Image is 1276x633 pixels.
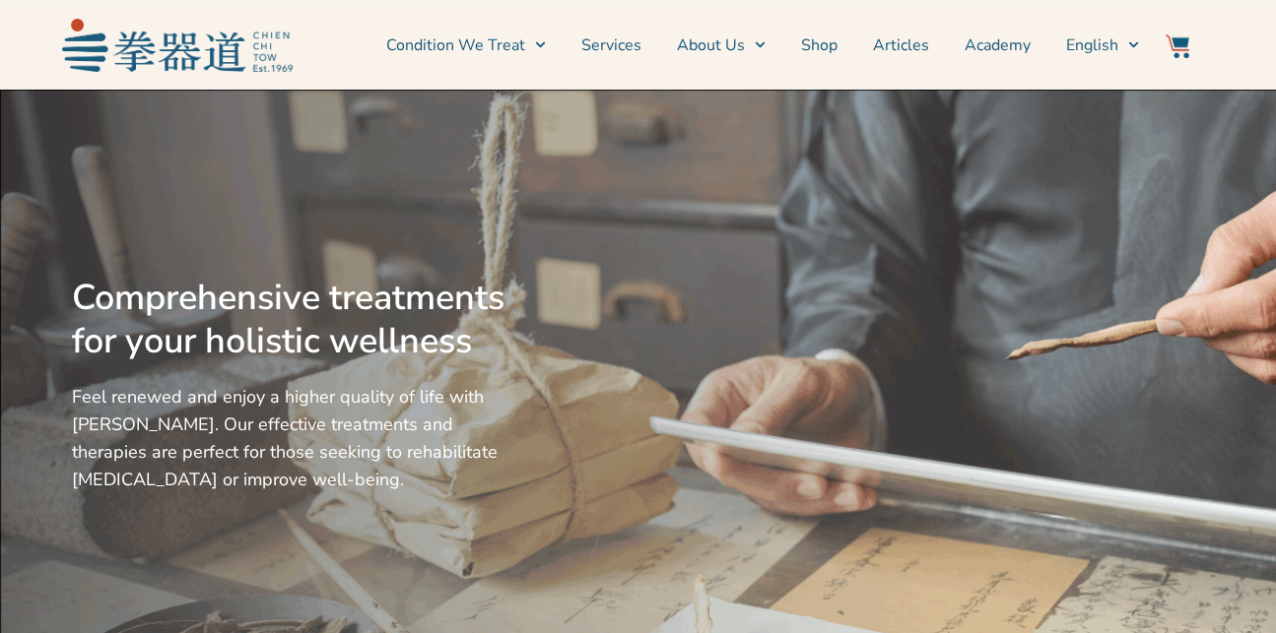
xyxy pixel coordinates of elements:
[965,21,1031,70] a: Academy
[72,383,513,493] p: Feel renewed and enjoy a higher quality of life with [PERSON_NAME]. Our effective treatments and ...
[801,21,838,70] a: Shop
[581,21,641,70] a: Services
[873,21,929,70] a: Articles
[302,21,1140,70] nav: Menu
[386,21,546,70] a: Condition We Treat
[1066,33,1118,57] span: English
[1066,21,1139,70] a: English
[1166,34,1189,58] img: Website Icon-03
[677,21,766,70] a: About Us
[72,277,513,363] h2: Comprehensive treatments for your holistic wellness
